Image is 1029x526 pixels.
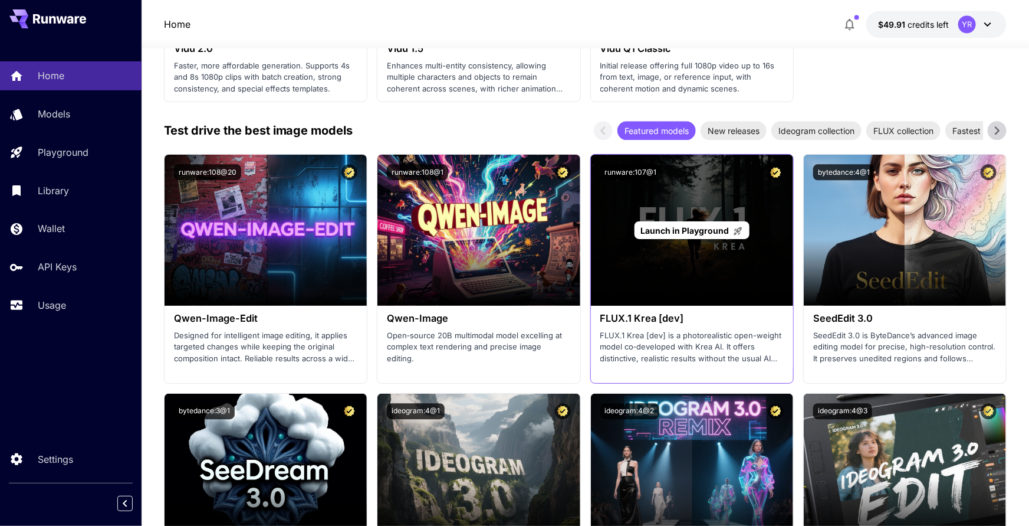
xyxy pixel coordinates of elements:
p: Wallet [38,221,65,236]
button: Certified Model – Vetted for best performance and includes a commercial license. [981,403,997,419]
button: runware:107@1 [600,164,662,180]
p: Faster, more affordable generation. Supports 4s and 8s 1080p clips with batch creation, strong co... [174,60,357,95]
img: alt [165,155,367,306]
h3: SeedEdit 3.0 [813,313,997,324]
p: Home [38,68,64,83]
button: Collapse sidebar [117,496,133,511]
button: Certified Model – Vetted for best performance and includes a commercial license. [768,164,784,180]
button: ideogram:4@2 [600,403,659,419]
button: Certified Model – Vetted for best performance and includes a commercial license. [555,403,571,419]
button: Certified Model – Vetted for best performance and includes a commercial license. [555,164,571,180]
p: Models [38,107,70,121]
p: Settings [38,452,73,466]
div: New releases [701,121,767,140]
div: FLUX collection [866,121,941,140]
a: Home [164,17,190,31]
button: ideogram:4@3 [813,403,872,419]
button: runware:108@1 [387,164,448,180]
p: Open‑source 20B multimodal model excelling at complex text rendering and precise image editing. [387,330,570,365]
button: Certified Model – Vetted for best performance and includes a commercial license. [768,403,784,419]
p: Enhances multi-entity consistency, allowing multiple characters and objects to remain coherent ac... [387,60,570,95]
p: FLUX.1 Krea [dev] is a photorealistic open-weight model co‑developed with Krea AI. It offers dist... [600,330,784,365]
button: bytedance:3@1 [174,403,235,419]
span: Launch in Playground [641,226,729,236]
p: API Keys [38,260,77,274]
button: bytedance:4@1 [813,164,875,180]
span: Ideogram collection [771,125,862,137]
h3: Qwen-Image [387,313,570,324]
span: FLUX collection [866,125,941,137]
img: alt [804,155,1006,306]
span: $49.91 [878,19,908,30]
h3: FLUX.1 Krea [dev] [600,313,784,324]
button: ideogram:4@1 [387,403,445,419]
h3: Qwen-Image-Edit [174,313,357,324]
span: Fastest models [945,125,1018,137]
button: Certified Model – Vetted for best performance and includes a commercial license. [981,164,997,180]
h3: Vidu Q1 Classic [600,43,784,54]
span: credits left [908,19,949,30]
nav: breadcrumb [164,17,190,31]
a: Launch in Playground [635,221,749,240]
div: $49.91247 [878,18,949,31]
p: Designed for intelligent image editing, it applies targeted changes while keeping the original co... [174,330,357,365]
h3: Vidu 2.0 [174,43,357,54]
img: alt [377,155,580,306]
span: Featured models [617,125,696,137]
button: runware:108@20 [174,164,241,180]
div: Ideogram collection [771,121,862,140]
h3: Vidu 1.5 [387,43,570,54]
div: Featured models [617,121,696,140]
p: Usage [38,298,66,312]
p: Playground [38,145,88,159]
div: Collapse sidebar [126,493,142,514]
span: New releases [701,125,767,137]
p: Initial release offering full 1080p video up to 16s from text, image, or reference input, with co... [600,60,784,95]
button: Certified Model – Vetted for best performance and includes a commercial license. [341,403,357,419]
p: Test drive the best image models [164,122,353,139]
p: SeedEdit 3.0 is ByteDance’s advanced image editing model for precise, high-resolution control. It... [813,330,997,365]
p: Library [38,184,69,198]
button: $49.91247YR [866,11,1007,38]
button: Certified Model – Vetted for best performance and includes a commercial license. [341,164,357,180]
div: Fastest models [945,121,1018,140]
div: YR [958,15,976,33]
